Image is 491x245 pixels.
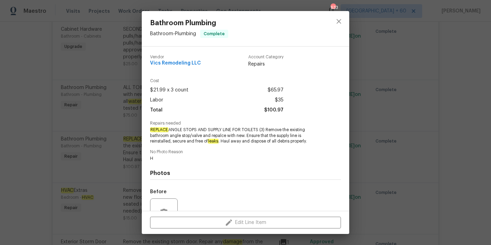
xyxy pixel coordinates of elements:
[150,121,341,126] span: Repairs needed
[150,156,322,161] span: H
[150,95,163,105] span: Labor
[150,31,196,36] span: Bathroom - Plumbing
[150,55,201,59] span: Vendor
[331,13,347,30] button: close
[150,189,167,194] h5: Before
[150,105,163,115] span: Total
[150,85,188,95] span: $21.99 x 3 count
[150,170,341,177] h4: Photos
[331,4,335,11] div: 633
[150,127,322,144] span: ANGLE STOPS AND SUPPLY LINE FOR TOILETS (3) Remove the existing bathroom angle stop/valve and rep...
[150,61,201,66] span: Vics Remodeling LLC
[150,150,341,154] span: No Photo Reason
[150,19,228,27] span: Bathroom Plumbing
[208,139,219,144] em: leaks
[248,61,284,68] span: Repairs
[150,127,168,132] em: REPLACE
[275,95,284,105] span: $35
[264,105,284,115] span: $100.97
[248,55,284,59] span: Account Category
[268,85,284,95] span: $65.97
[150,79,284,83] span: Cost
[201,30,228,37] span: Complete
